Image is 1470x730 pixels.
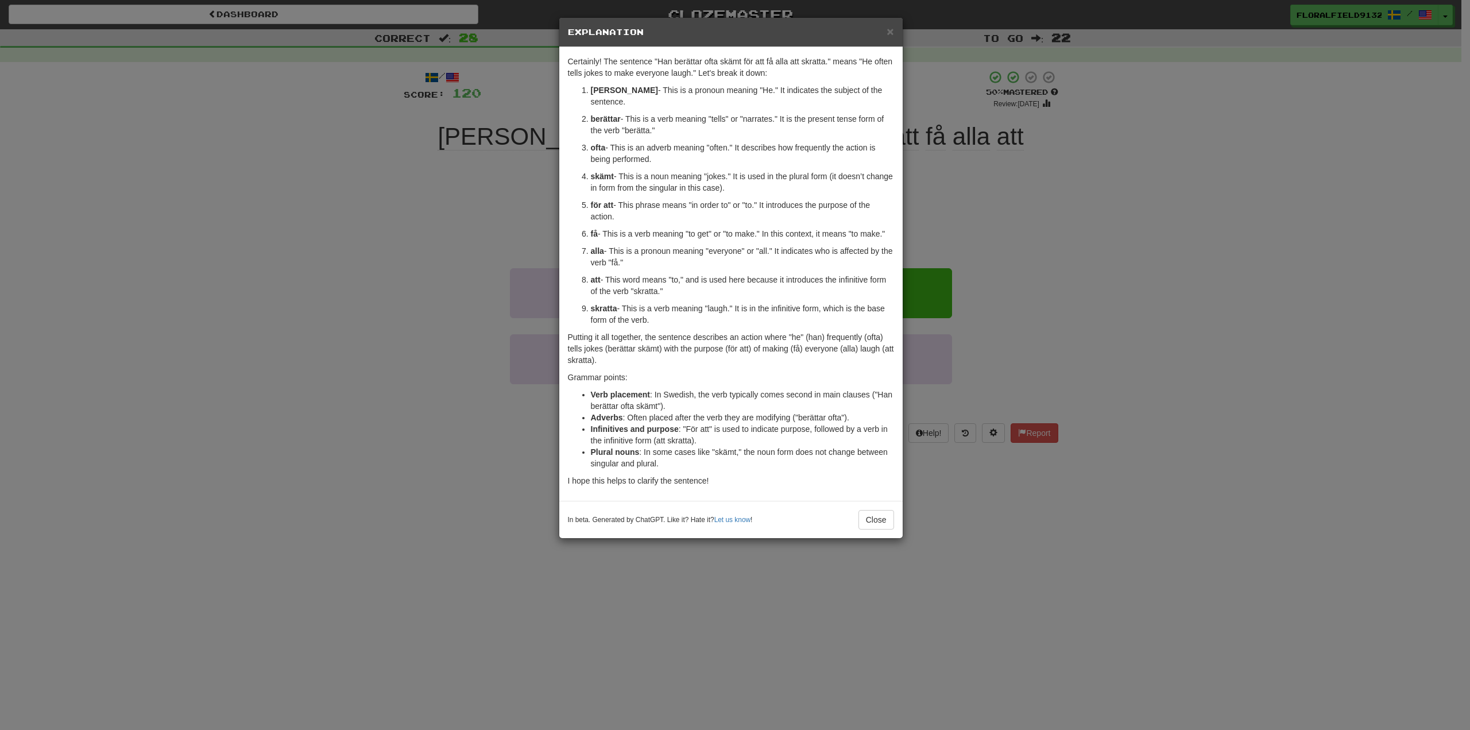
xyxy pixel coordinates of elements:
[591,304,617,313] strong: skratta
[591,389,894,412] li: : In Swedish, the verb typically comes second in main clauses ("Han berättar ofta skämt").
[591,446,894,469] li: : In some cases like "skämt," the noun form does not change between singular and plural.
[591,172,614,181] strong: skämt
[591,413,623,422] strong: Adverbs
[887,25,893,38] span: ×
[591,245,894,268] p: - This is a pronoun meaning "everyone" or "all." It indicates who is affected by the verb "få."
[591,199,894,222] p: - This phrase means "in order to" or "to." It introduces the purpose of the action.
[568,372,894,383] p: Grammar points:
[568,331,894,366] p: Putting it all together, the sentence describes an action where "he" (han) frequently (ofta) tell...
[568,515,753,525] small: In beta. Generated by ChatGPT. Like it? Hate it? !
[591,447,640,457] strong: Plural nouns
[568,26,894,38] h5: Explanation
[591,84,894,107] p: - This is a pronoun meaning "He." It indicates the subject of the sentence.
[714,516,751,524] a: Let us know
[591,114,621,123] strong: berättar
[858,510,894,530] button: Close
[591,113,894,136] p: - This is a verb meaning "tells" or "narrates." It is the present tense form of the verb "berätta."
[887,25,893,37] button: Close
[591,274,894,297] p: - This word means "to," and is used here because it introduces the infinitive form of the verb "s...
[591,303,894,326] p: - This is a verb meaning "laugh." It is in the infinitive form, which is the base form of the verb.
[591,143,606,152] strong: ofta
[568,56,894,79] p: Certainly! The sentence "Han berättar ofta skämt för att få alla att skratta." means "He often te...
[591,390,651,399] strong: Verb placement
[591,171,894,194] p: - This is a noun meaning "jokes." It is used in the plural form (it doesn’t change in form from t...
[591,228,894,240] p: - This is a verb meaning "to get" or "to make." In this context, it means "to make."
[591,142,894,165] p: - This is an adverb meaning "often." It describes how frequently the action is being performed.
[591,200,614,210] strong: för att
[591,423,894,446] li: : "För att" is used to indicate purpose, followed by a verb in the infinitive form (att skratta).
[591,424,679,434] strong: Infinitives and purpose
[568,475,894,486] p: I hope this helps to clarify the sentence!
[591,86,658,95] strong: [PERSON_NAME]
[591,246,604,256] strong: alla
[591,275,601,284] strong: att
[591,412,894,423] li: : Often placed after the verb they are modifying ("berättar ofta").
[591,229,598,238] strong: få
